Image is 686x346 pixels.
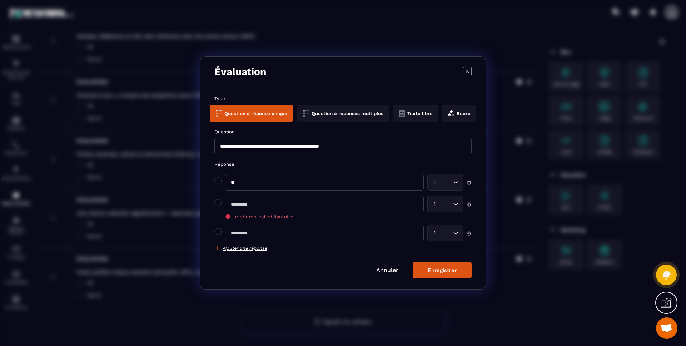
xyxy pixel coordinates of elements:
[413,262,472,278] button: Enregistrer
[442,105,476,122] button: Score
[437,178,451,186] input: Search for option
[427,196,463,212] div: Search for option
[376,267,398,273] a: Annuler
[214,66,266,78] h3: Évaluation
[297,105,389,122] button: Question à réponses multiples
[214,162,472,167] label: Réponse
[232,214,293,219] span: Le champ est obligatoire
[393,105,438,122] button: Texte libre
[656,317,677,339] div: Ouvrir le chat
[427,225,463,241] div: Search for option
[214,96,472,101] label: Type
[427,174,463,191] div: Search for option
[437,200,451,208] input: Search for option
[437,229,451,237] input: Search for option
[223,246,267,251] h6: Ajouter une réponse
[432,200,437,208] span: 1
[432,178,437,186] span: 1
[210,105,293,122] button: Question à réponse unique
[214,129,472,134] label: Question
[428,267,457,273] div: Enregistrer
[432,229,437,237] span: 1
